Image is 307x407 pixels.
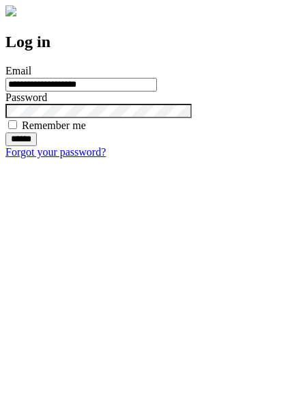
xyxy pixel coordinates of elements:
label: Remember me [22,120,86,131]
a: Forgot your password? [5,146,106,158]
label: Password [5,92,47,103]
label: Email [5,65,31,76]
h2: Log in [5,33,302,51]
img: logo-4e3dc11c47720685a147b03b5a06dd966a58ff35d612b21f08c02c0306f2b779.png [5,5,16,16]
